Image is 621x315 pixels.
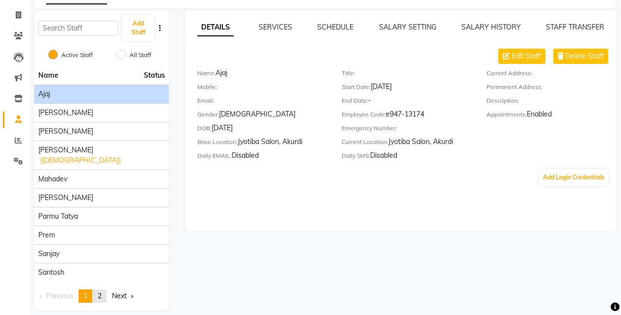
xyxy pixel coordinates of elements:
[197,124,212,133] label: DOB:
[317,23,353,31] a: SCHEDULE
[38,71,58,80] span: Name
[38,145,93,155] span: [PERSON_NAME]
[553,49,608,64] button: Delete Staff
[342,150,471,164] div: Disabled
[486,96,519,105] label: Description:
[546,23,604,31] a: STAFF TRANSFER
[486,110,527,119] label: Appointments:
[197,138,238,146] label: Base Location:
[197,69,216,78] label: Name:
[61,51,93,59] label: Active Staff
[486,83,542,91] label: Permanent Address:
[46,291,73,300] span: Previous
[342,82,471,95] div: [DATE]
[38,230,55,240] span: Prem
[342,96,368,105] label: End Date:
[197,137,327,150] div: Jyotiba Salon, Akurdi
[342,95,471,109] div: -
[38,89,50,99] span: Ajaj
[197,68,327,82] div: Ajaj
[34,289,169,303] nav: Pagination
[342,124,397,133] label: Emergency Number:
[498,49,545,64] button: Edit Staff
[144,70,165,81] span: Status
[197,109,327,123] div: [DEMOGRAPHIC_DATA]
[342,110,386,119] label: Employee Code:
[197,96,214,105] label: Email:
[486,109,616,123] div: Enabled
[197,110,219,119] label: Gender:
[38,211,78,222] span: Parmu tatya
[461,23,521,31] a: SALARY HISTORY
[342,83,371,91] label: Start Date:
[98,291,102,300] span: 2
[38,126,93,137] span: [PERSON_NAME]
[566,51,604,61] span: Delete Staff
[83,291,87,300] span: 1
[38,267,64,278] span: Santosh
[197,83,217,91] label: Mobile:
[512,51,541,61] span: Edit Staff
[38,174,67,184] span: Mahadev
[38,193,93,203] span: [PERSON_NAME]
[130,51,151,59] label: All Staff
[539,169,608,186] button: Add Login Credentials
[40,155,121,166] span: ([DEMOGRAPHIC_DATA])
[122,15,154,41] button: Add Staff
[486,69,532,78] label: Current Address:
[38,108,93,118] span: [PERSON_NAME]
[342,109,471,123] div: e947-13174
[197,19,234,36] a: DETAILS
[259,23,292,31] a: SERVICES
[379,23,436,31] a: SALARY SETTING
[107,289,138,303] a: Next
[38,21,118,36] input: Search Staff
[38,249,59,259] span: Sanjay
[342,138,388,146] label: Current Location:
[197,123,327,137] div: [DATE]
[342,151,370,160] label: Daily SMS:
[342,69,355,78] label: Title:
[197,150,327,164] div: Disabled
[342,137,471,150] div: Jyotiba Salon, Akurdi
[197,151,232,160] label: Daily EMAIL:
